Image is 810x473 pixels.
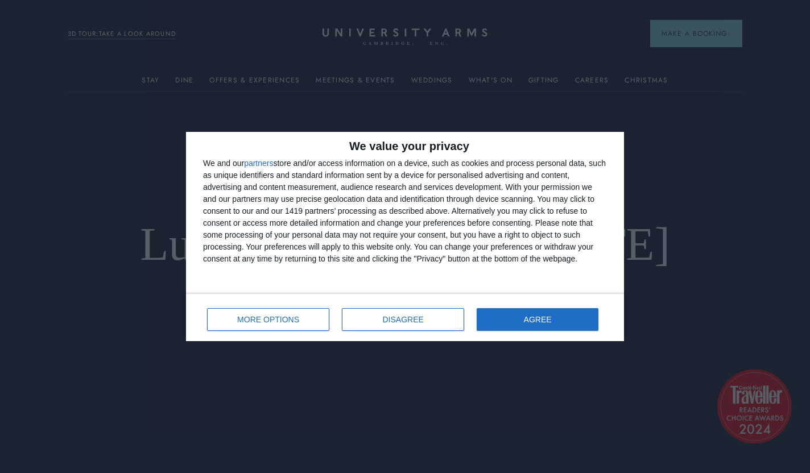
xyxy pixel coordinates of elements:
[383,316,424,323] span: DISAGREE
[186,132,624,341] div: qc-cmp2-ui
[244,159,273,167] button: partners
[477,308,598,331] button: AGREE
[342,308,464,331] button: DISAGREE
[203,157,607,265] div: We and our store and/or access information on a device, such as cookies and process personal data...
[203,140,607,152] h2: We value your privacy
[207,308,329,331] button: MORE OPTIONS
[524,316,552,323] span: AGREE
[237,316,299,323] span: MORE OPTIONS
